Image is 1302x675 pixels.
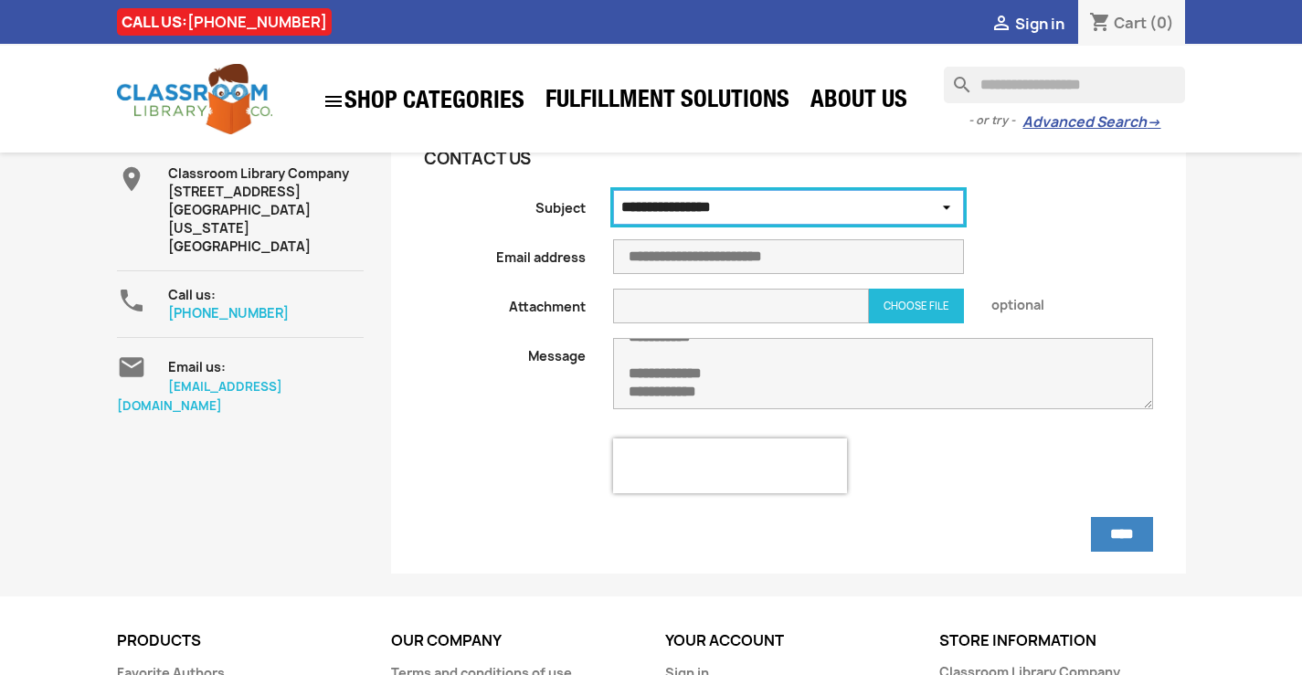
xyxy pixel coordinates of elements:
label: Subject [410,190,599,217]
i: shopping_cart [1089,13,1111,35]
label: Email address [410,239,599,267]
label: Attachment [410,289,599,316]
a: [EMAIL_ADDRESS][DOMAIN_NAME] [117,378,282,414]
span: - or try - [969,111,1022,130]
span: Sign in [1015,14,1064,34]
a:  Sign in [990,14,1064,34]
h3: Contact us [424,150,964,168]
i:  [117,286,146,315]
span: Choose file [884,300,949,312]
a: Your account [665,630,784,650]
a: [PHONE_NUMBER] [168,304,289,322]
div: Classroom Library Company [STREET_ADDRESS] [GEOGRAPHIC_DATA][US_STATE] [GEOGRAPHIC_DATA] [168,164,364,256]
i:  [323,90,344,112]
span: → [1147,113,1160,132]
a: SHOP CATEGORIES [313,81,534,121]
span: Cart [1114,13,1147,33]
a: About Us [801,84,916,121]
div: Email us: [168,353,364,376]
i:  [117,164,146,194]
label: Message [410,338,599,365]
div: CALL US: [117,8,332,36]
p: Products [117,633,364,649]
p: Our company [391,633,638,649]
i:  [117,353,146,382]
i:  [990,14,1012,36]
input: Search [944,67,1185,103]
a: Fulfillment Solutions [536,84,799,121]
span: optional [978,289,1167,314]
span: (0) [1149,13,1174,33]
img: Classroom Library Company [117,64,272,134]
div: Call us: [168,286,364,322]
i: search [944,67,966,89]
p: Store information [939,633,1186,649]
a: [PHONE_NUMBER] [187,12,327,32]
a: Advanced Search→ [1022,113,1160,132]
iframe: reCAPTCHA [613,438,847,493]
